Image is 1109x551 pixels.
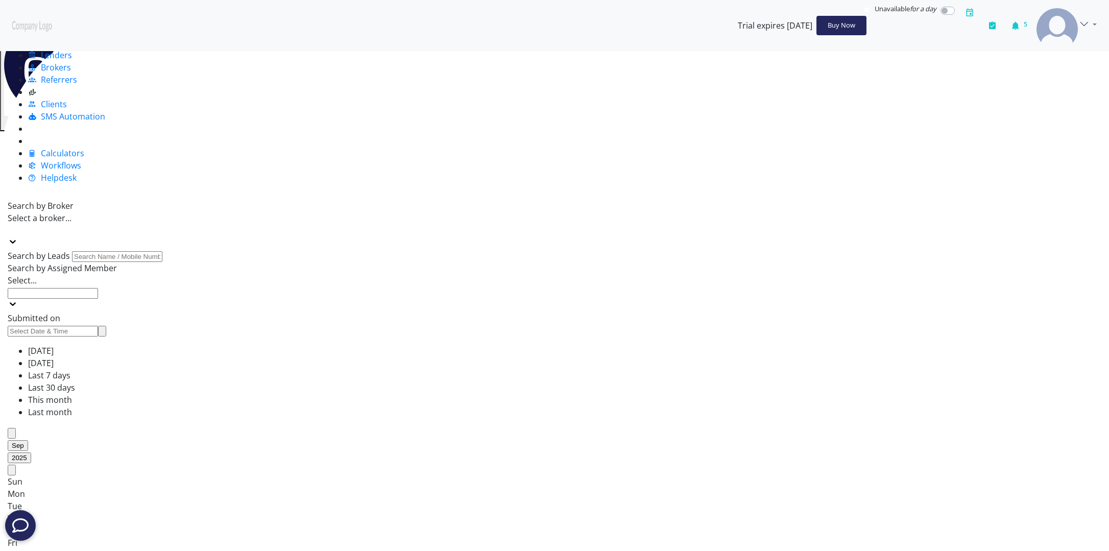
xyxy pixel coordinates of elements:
img: company-logo-placeholder.1a1b062.png [8,13,56,38]
a: SMS Automation [28,111,105,122]
i: for a day [910,4,936,13]
a: Referrers [28,74,77,85]
a: Workflows [28,160,81,171]
span: 5 [1024,20,1027,29]
a: Calculators [28,148,84,159]
a: Clients [28,99,67,110]
span: Calculators [41,148,84,159]
span: Lenders [41,50,72,61]
span: Trial expires [DATE] [738,20,812,31]
span: Brokers [41,62,71,73]
a: Brokers [28,62,71,73]
button: 5 [1006,4,1032,47]
span: Clients [41,99,67,110]
img: svg+xml;base64,PHN2ZyB4bWxucz0iaHR0cDovL3d3dy53My5vcmcvMjAwMC9zdmciIHdpZHRoPSI4MS4zODIiIGhlaWdodD... [1036,8,1078,43]
span: Referrers [41,74,77,85]
button: Buy Now [816,16,866,35]
a: Helpdesk [28,172,77,183]
span: Helpdesk [41,172,77,183]
a: Lenders [28,50,72,61]
span: Workflows [41,160,81,171]
span: Unavailable [875,4,936,13]
span: SMS Automation [41,111,105,122]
